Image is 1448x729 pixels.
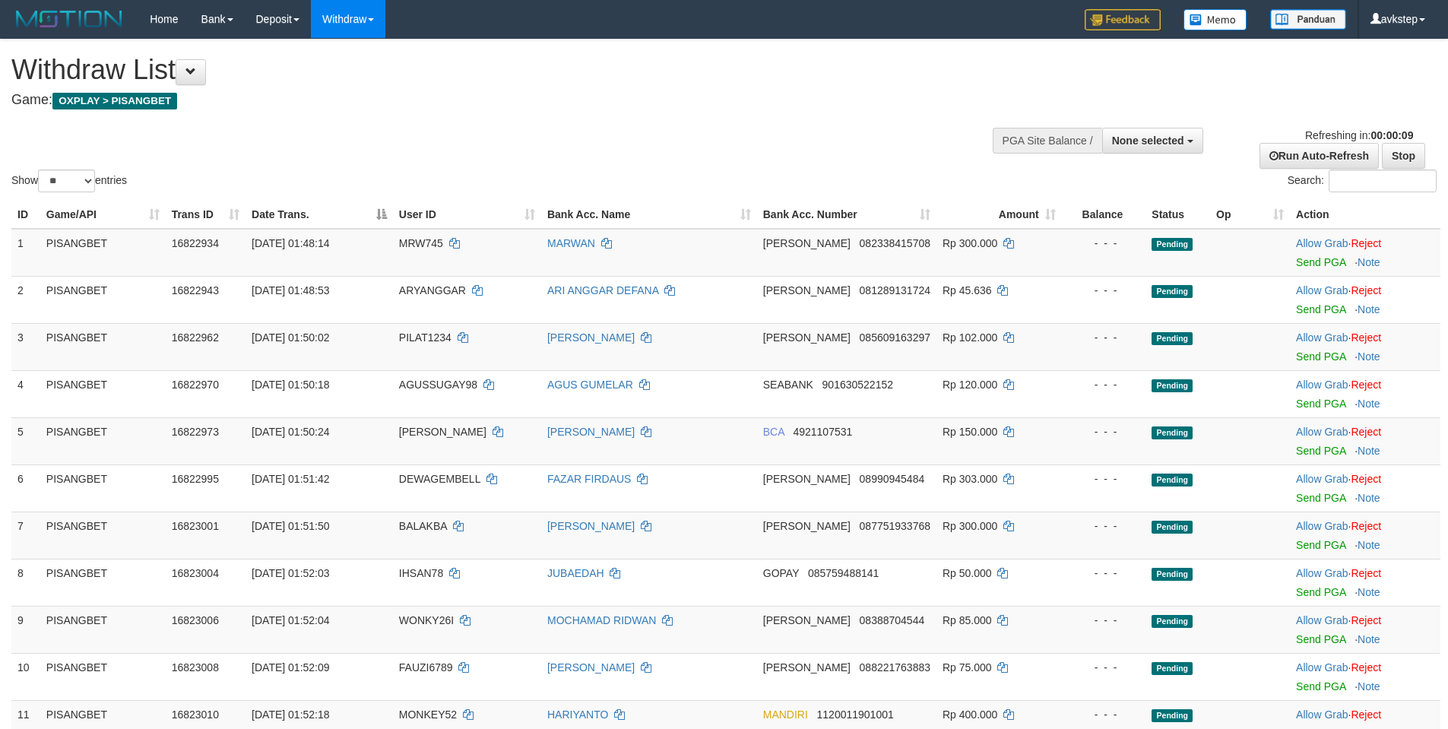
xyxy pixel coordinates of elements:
span: · [1296,331,1351,344]
a: Note [1358,256,1380,268]
span: [PERSON_NAME] [763,473,851,485]
span: 16822995 [172,473,219,485]
td: PISANGBET [40,370,166,417]
th: Bank Acc. Number: activate to sort column ascending [757,201,936,229]
div: - - - [1068,424,1140,439]
span: 16823010 [172,708,219,721]
span: Pending [1152,379,1193,392]
span: 16823008 [172,661,219,674]
img: panduan.png [1270,9,1346,30]
a: Reject [1351,426,1381,438]
a: Send PGA [1296,398,1345,410]
span: 16823001 [172,520,219,532]
td: 1 [11,229,40,277]
span: Copy 08990945484 to clipboard [860,473,925,485]
span: Copy 082338415708 to clipboard [860,237,930,249]
h1: Withdraw List [11,55,950,85]
div: - - - [1068,283,1140,298]
a: Send PGA [1296,303,1345,315]
a: Allow Grab [1296,284,1348,296]
td: · [1290,653,1440,700]
label: Show entries [11,170,127,192]
div: - - - [1068,707,1140,722]
td: · [1290,464,1440,512]
span: Pending [1152,474,1193,487]
a: Reject [1351,284,1381,296]
img: Feedback.jpg [1085,9,1161,30]
span: [PERSON_NAME] [763,284,851,296]
span: [DATE] 01:51:42 [252,473,329,485]
div: - - - [1068,471,1140,487]
span: Copy 087751933768 to clipboard [860,520,930,532]
span: [DATE] 01:48:53 [252,284,329,296]
span: [DATE] 01:52:18 [252,708,329,721]
a: Reject [1351,473,1381,485]
a: Reject [1351,661,1381,674]
span: [DATE] 01:52:09 [252,661,329,674]
td: PISANGBET [40,464,166,512]
label: Search: [1288,170,1437,192]
td: PISANGBET [40,606,166,653]
span: [PERSON_NAME] [763,331,851,344]
span: Pending [1152,615,1193,628]
span: MANDIRI [763,708,808,721]
a: AGUS GUMELAR [547,379,633,391]
span: 16823004 [172,567,219,579]
span: [PERSON_NAME] [763,614,851,626]
a: Allow Grab [1296,567,1348,579]
td: 3 [11,323,40,370]
th: Status [1145,201,1210,229]
span: Copy 1120011901001 to clipboard [817,708,894,721]
span: 16823006 [172,614,219,626]
a: Send PGA [1296,680,1345,693]
span: Rp 400.000 [943,708,997,721]
span: 16822970 [172,379,219,391]
td: PISANGBET [40,653,166,700]
a: Note [1358,303,1380,315]
a: Note [1358,539,1380,551]
a: Allow Grab [1296,708,1348,721]
button: None selected [1102,128,1203,154]
span: Rp 303.000 [943,473,997,485]
span: Copy 901630522152 to clipboard [822,379,893,391]
span: · [1296,708,1351,721]
span: Pending [1152,521,1193,534]
span: IHSAN78 [399,567,443,579]
a: Run Auto-Refresh [1259,143,1379,169]
span: Pending [1152,662,1193,675]
img: Button%20Memo.svg [1183,9,1247,30]
td: · [1290,512,1440,559]
td: PISANGBET [40,229,166,277]
span: None selected [1112,135,1184,147]
span: · [1296,237,1351,249]
td: · [1290,559,1440,606]
a: ARI ANGGAR DEFANA [547,284,658,296]
span: 16822962 [172,331,219,344]
th: Amount: activate to sort column ascending [936,201,1062,229]
a: Reject [1351,237,1381,249]
td: 2 [11,276,40,323]
a: Send PGA [1296,539,1345,551]
span: Rp 300.000 [943,237,997,249]
a: [PERSON_NAME] [547,520,635,532]
a: [PERSON_NAME] [547,331,635,344]
span: Copy 081289131724 to clipboard [860,284,930,296]
a: Send PGA [1296,350,1345,363]
span: SEABANK [763,379,813,391]
a: Send PGA [1296,492,1345,504]
span: Pending [1152,709,1193,722]
span: [DATE] 01:51:50 [252,520,329,532]
a: Send PGA [1296,445,1345,457]
div: - - - [1068,377,1140,392]
span: GOPAY [763,567,799,579]
span: [PERSON_NAME] [763,520,851,532]
td: 5 [11,417,40,464]
td: PISANGBET [40,512,166,559]
span: · [1296,379,1351,391]
th: Trans ID: activate to sort column ascending [166,201,246,229]
div: PGA Site Balance / [993,128,1102,154]
a: Reject [1351,708,1381,721]
a: Allow Grab [1296,426,1348,438]
span: BCA [763,426,784,438]
a: Note [1358,492,1380,504]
